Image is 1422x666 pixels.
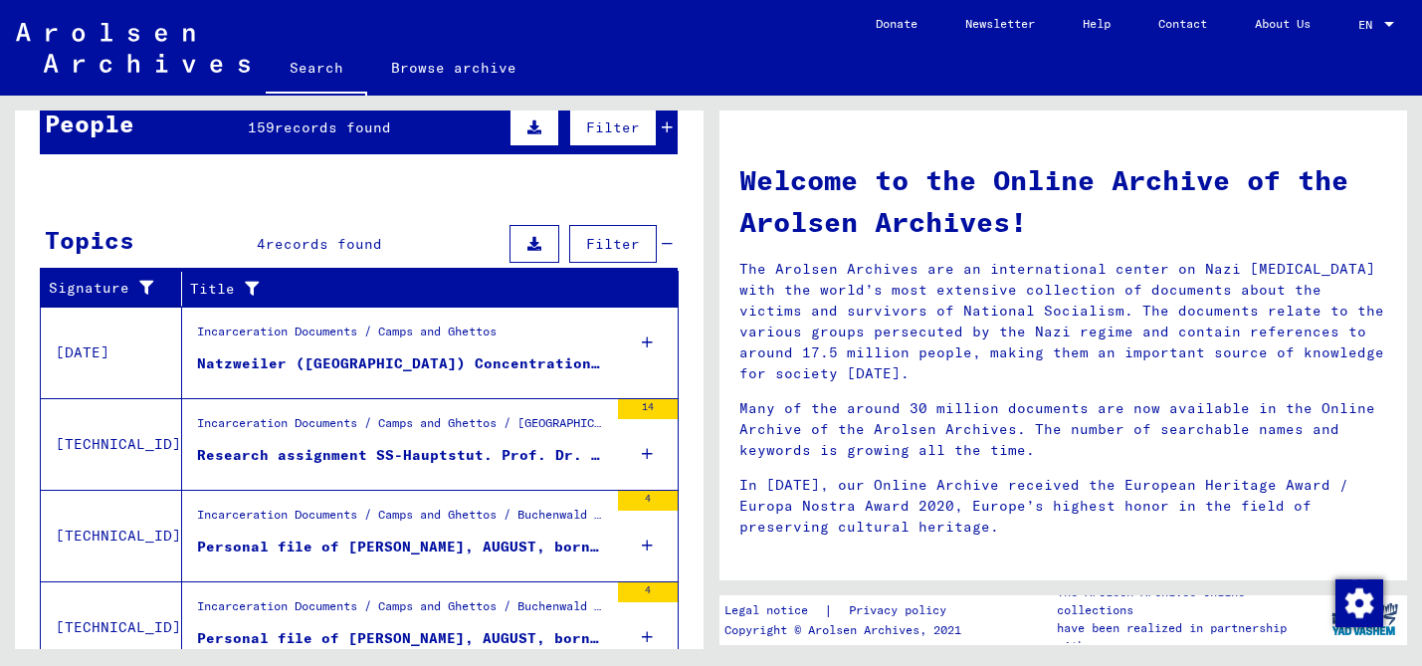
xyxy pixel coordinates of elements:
p: Copyright © Arolsen Archives, 2021 [724,621,970,639]
div: Title [190,273,654,305]
a: Search [266,44,367,96]
img: yv_logo.png [1327,594,1402,644]
p: have been realized in partnership with [1057,619,1320,655]
div: Title [190,279,629,300]
div: Personal file of [PERSON_NAME], AUGUST, born on [DEMOGRAPHIC_DATA] [197,628,608,649]
td: [TECHNICAL_ID] [41,490,182,581]
h1: Welcome to the Online Archive of the Arolsen Archives! [739,159,1388,243]
img: Change consent [1335,579,1383,627]
div: | [724,600,970,621]
img: Arolsen_neg.svg [16,23,250,73]
span: 159 [248,118,275,136]
span: Filter [586,118,640,136]
div: 4 [618,582,678,602]
div: Incarceration Documents / Camps and Ghettos / [GEOGRAPHIC_DATA] ([GEOGRAPHIC_DATA]) Concentration... [197,414,608,442]
span: EN [1358,18,1380,32]
a: Privacy policy [833,600,970,621]
p: In [DATE], our Online Archive received the European Heritage Award / Europa Nostra Award 2020, Eu... [739,475,1388,538]
a: Legal notice [724,600,824,621]
p: The Arolsen Archives online collections [1057,583,1320,619]
p: Many of the around 30 million documents are now available in the Online Archive of the Arolsen Ar... [739,398,1388,461]
div: Personal file of [PERSON_NAME], AUGUST, born on [DEMOGRAPHIC_DATA] [197,537,608,557]
div: Natzweiler ([GEOGRAPHIC_DATA]) Concentration Camp [197,353,608,374]
p: The Arolsen Archives are an international center on Nazi [MEDICAL_DATA] with the world’s most ext... [739,259,1388,384]
div: Incarceration Documents / Camps and Ghettos / Buchenwald Concentration Camp / Individual Document... [197,597,608,625]
button: Filter [569,109,657,146]
button: Filter [569,225,657,263]
span: records found [275,118,391,136]
div: Incarceration Documents / Camps and Ghettos [197,323,497,350]
div: Signature [49,273,181,305]
div: Incarceration Documents / Camps and Ghettos / Buchenwald Concentration Camp / Individual Document... [197,506,608,534]
div: Signature [49,278,156,299]
div: People [45,106,134,141]
div: Research assignment SS-Hauptstut. Prof. Dr. Hirt, [GEOGRAPHIC_DATA], in the Institut für wehrwiss... [197,445,608,466]
a: Browse archive [367,44,540,92]
span: Filter [586,235,640,253]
